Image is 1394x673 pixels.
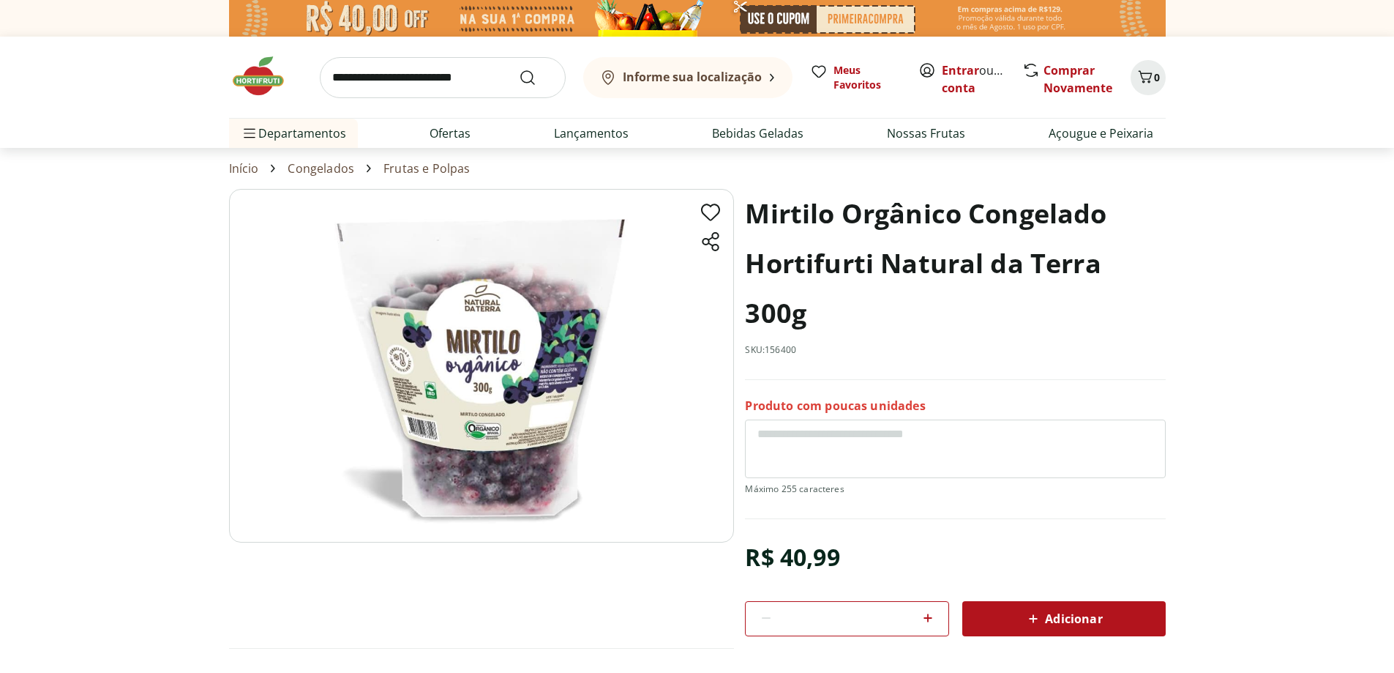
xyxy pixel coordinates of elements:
a: Ofertas [430,124,471,142]
button: Adicionar [962,601,1166,636]
b: Informe sua localização [623,69,762,85]
a: Bebidas Geladas [712,124,803,142]
a: Frutas e Polpas [383,162,470,175]
img: Mirtilo Orgânico Congelado Hortifurti Natural da Terra 300g [229,189,734,543]
a: Açougue e Peixaria [1049,124,1153,142]
span: Meus Favoritos [833,63,901,92]
p: SKU: 156400 [745,344,796,356]
h1: Mirtilo Orgânico Congelado Hortifurti Natural da Terra 300g [745,189,1165,338]
button: Informe sua localização [583,57,792,98]
img: Hortifruti [229,54,302,98]
span: ou [942,62,1007,97]
a: Lançamentos [554,124,629,142]
a: Meus Favoritos [810,63,901,92]
button: Menu [241,116,258,151]
button: Submit Search [519,69,554,86]
a: Congelados [288,162,354,175]
a: Início [229,162,259,175]
a: Comprar Novamente [1043,62,1112,96]
a: Entrar [942,62,979,78]
p: Produto com poucas unidades [745,398,925,414]
a: Criar conta [942,62,1022,96]
input: search [320,57,566,98]
span: 0 [1154,70,1160,84]
span: Departamentos [241,116,346,151]
a: Nossas Frutas [887,124,965,142]
span: Adicionar [1024,610,1102,628]
button: Carrinho [1131,60,1166,95]
div: R$ 40,99 [745,537,839,578]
